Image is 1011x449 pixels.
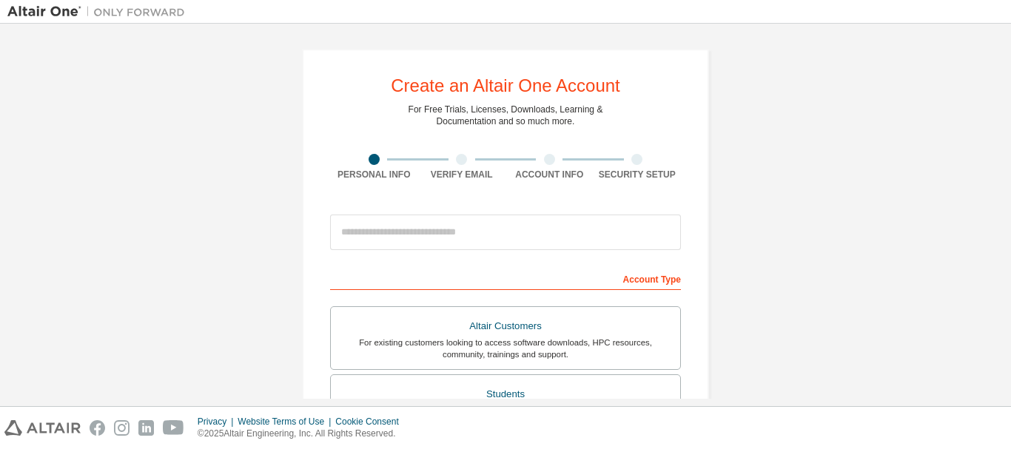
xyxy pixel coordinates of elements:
div: Account Type [330,266,681,290]
div: Security Setup [594,169,682,180]
div: Account Info [505,169,594,180]
div: For Free Trials, Licenses, Downloads, Learning & Documentation and so much more. [409,104,603,127]
img: altair_logo.svg [4,420,81,436]
div: For existing customers looking to access software downloads, HPC resources, community, trainings ... [340,337,671,360]
img: linkedin.svg [138,420,154,436]
div: Altair Customers [340,316,671,337]
div: Create an Altair One Account [391,77,620,95]
div: Verify Email [418,169,506,180]
img: Altair One [7,4,192,19]
p: © 2025 Altair Engineering, Inc. All Rights Reserved. [198,428,408,440]
img: facebook.svg [90,420,105,436]
div: Personal Info [330,169,418,180]
div: Students [340,384,671,405]
img: youtube.svg [163,420,184,436]
div: Privacy [198,416,238,428]
div: Website Terms of Use [238,416,335,428]
img: instagram.svg [114,420,130,436]
div: Cookie Consent [335,416,407,428]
